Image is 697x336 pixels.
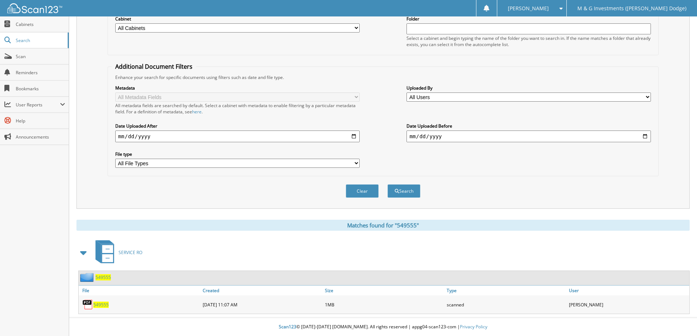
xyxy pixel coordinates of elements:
[406,16,651,22] label: Folder
[115,151,360,157] label: File type
[115,85,360,91] label: Metadata
[82,299,93,310] img: PDF.png
[406,85,651,91] label: Uploaded By
[567,286,689,295] a: User
[16,69,65,76] span: Reminders
[16,118,65,124] span: Help
[115,102,360,115] div: All metadata fields are searched by default. Select a cabinet with metadata to enable filtering b...
[93,302,109,308] a: 549555
[95,274,111,280] a: 549555
[115,123,360,129] label: Date Uploaded After
[406,131,651,142] input: end
[192,109,202,115] a: here
[7,3,62,13] img: scan123-logo-white.svg
[80,273,95,282] img: folder2.png
[406,35,651,48] div: Select a cabinet and begin typing the name of the folder you want to search in. If the name match...
[115,16,360,22] label: Cabinet
[16,53,65,60] span: Scan
[112,63,196,71] legend: Additional Document Filters
[279,324,296,330] span: Scan123
[16,21,65,27] span: Cabinets
[201,286,323,295] a: Created
[16,134,65,140] span: Announcements
[119,249,142,256] span: SERVICE RO
[112,74,655,80] div: Enhance your search for specific documents using filters such as date and file type.
[69,318,697,336] div: © [DATE]-[DATE] [DOMAIN_NAME]. All rights reserved | appg04-scan123-com |
[460,324,487,330] a: Privacy Policy
[16,102,60,108] span: User Reports
[115,131,360,142] input: start
[406,123,651,129] label: Date Uploaded Before
[201,297,323,312] div: [DATE] 11:07 AM
[387,184,420,198] button: Search
[16,86,65,92] span: Bookmarks
[346,184,379,198] button: Clear
[323,297,445,312] div: 1MB
[445,297,567,312] div: scanned
[567,297,689,312] div: [PERSON_NAME]
[323,286,445,295] a: Size
[445,286,567,295] a: Type
[577,6,686,11] span: M & G Investments ([PERSON_NAME] Dodge)
[508,6,549,11] span: [PERSON_NAME]
[660,301,697,336] iframe: Chat Widget
[79,286,201,295] a: File
[76,220,690,231] div: Matches found for "549555"
[91,238,142,267] a: SERVICE RO
[16,37,64,44] span: Search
